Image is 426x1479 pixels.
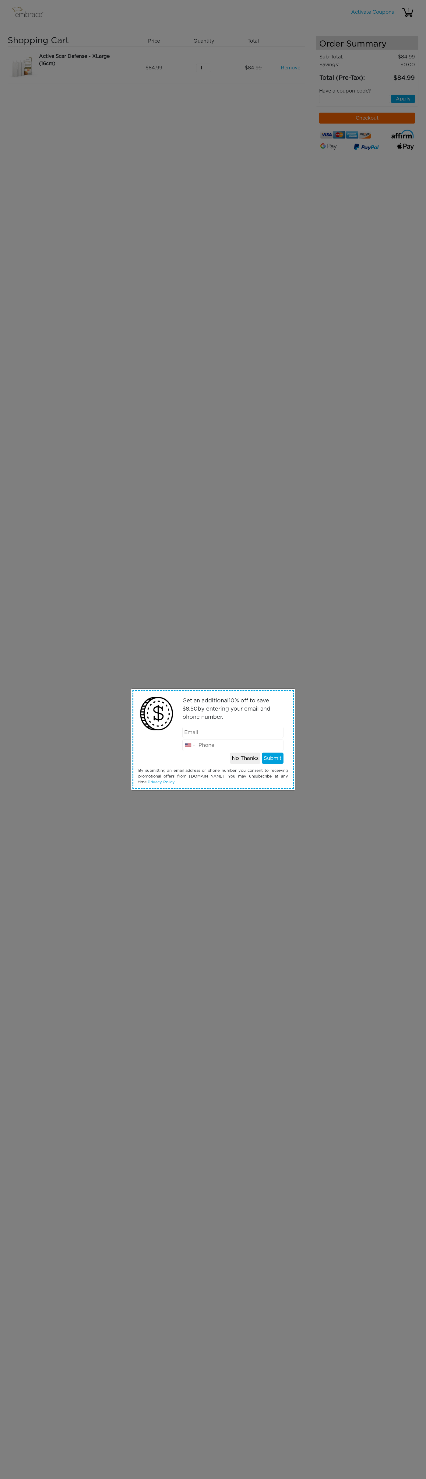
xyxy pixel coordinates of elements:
button: No Thanks [230,753,260,764]
div: United States: +1 [183,740,197,751]
p: Get an additional % off to save $ by entering your email and phone number. [182,697,283,722]
input: Phone [182,739,283,751]
input: Email [182,727,283,738]
a: Privacy Policy [148,780,175,784]
span: 8.50 [186,706,198,712]
button: Submit [262,753,283,764]
img: money2.png [137,694,177,734]
div: By submitting an email address or phone number you consent to receiving promotional offers from [... [134,768,293,785]
span: 10 [229,698,234,704]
